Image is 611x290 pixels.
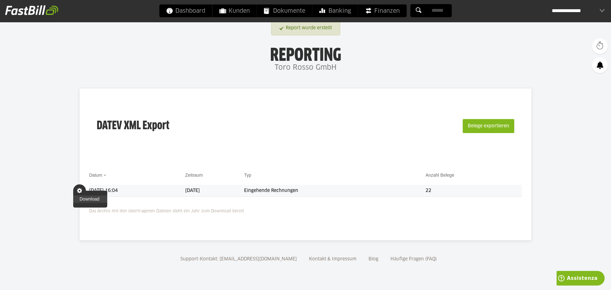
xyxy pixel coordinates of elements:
a: Support-Kontakt: [EMAIL_ADDRESS][DOMAIN_NAME] [178,257,299,261]
td: Eingehende Rechnungen [244,185,425,197]
span: Kunden [220,4,250,17]
a: Dokumente [257,4,312,17]
td: [DATE] 16:04 [89,185,185,197]
a: Zeitraum [185,173,203,178]
a: Download [73,195,107,203]
h1: Reporting [64,45,547,61]
td: 22 [425,185,522,197]
a: Anzahl Belege [425,173,454,178]
span: Banking [320,4,351,17]
h3: DATEV XML Export [97,106,169,146]
a: Blog [366,257,381,261]
a: Kontakt & Impressum [307,257,359,261]
button: Belege exportieren [463,119,514,133]
span: Dashboard [166,4,205,17]
a: Häufige Fragen (FAQ) [388,257,439,261]
a: Typ [244,173,251,178]
iframe: Apre un widget che permette di trovare ulteriori informazioni [557,271,605,287]
a: Dashboard [159,4,212,17]
span: Dokumente [264,4,305,17]
td: [DATE] [185,185,244,197]
a: Banking [313,4,358,17]
a: Datum [89,173,102,178]
span: Finanzen [365,4,400,17]
a: Kunden [213,4,257,17]
img: sort_desc.gif [103,175,108,176]
p: Das Archiv mit den übertragenen Dateien steht ein Jahr zum Download bereit [89,205,522,215]
a: Report wurde erstellt [279,22,332,34]
a: Finanzen [358,4,407,17]
img: fastbill_logo_white.png [5,5,58,15]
